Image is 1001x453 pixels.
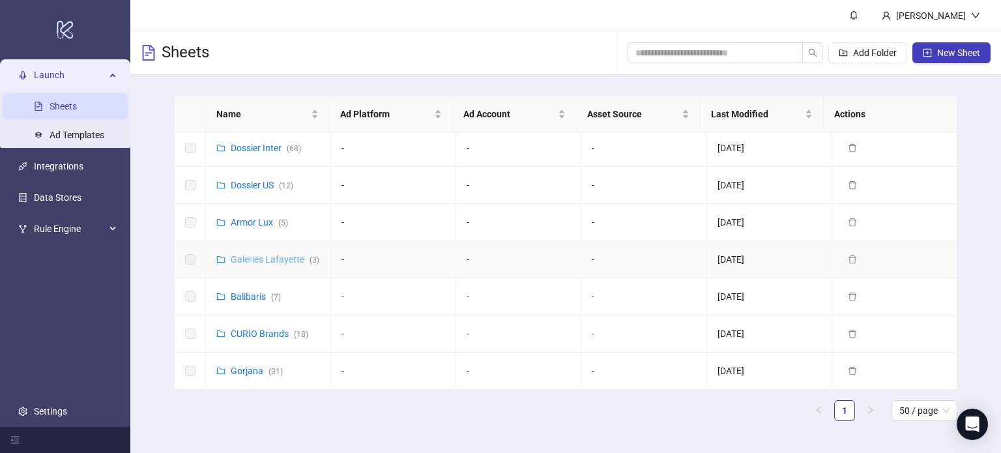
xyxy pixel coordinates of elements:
div: Page Size [892,400,957,421]
span: folder [216,255,225,264]
a: Dossier US(12) [231,180,293,190]
th: Last Modified [701,96,824,132]
td: - [581,278,706,315]
button: New Sheet [912,42,991,63]
span: Add Folder [853,48,897,58]
span: folder [216,218,225,227]
td: [DATE] [707,315,832,353]
span: ( 18 ) [294,330,308,339]
span: folder [216,366,225,375]
a: Balibaris(7) [231,291,281,302]
span: plus-square [923,48,932,57]
a: Galeries Lafayette(3) [231,254,319,265]
td: [DATE] [707,353,832,390]
a: Integrations [34,161,83,171]
div: Open Intercom Messenger [957,409,988,440]
td: - [331,167,456,204]
td: - [456,353,581,390]
a: Gorjana(31) [231,366,283,376]
td: [DATE] [707,204,832,241]
button: right [860,400,881,421]
td: - [331,315,456,353]
a: CURIO Brands(18) [231,329,308,339]
span: fork [18,224,27,233]
h3: Sheets [162,42,209,63]
span: delete [848,218,857,227]
div: [PERSON_NAME] [891,8,971,23]
td: [DATE] [707,241,832,278]
span: folder [216,329,225,338]
span: Name [216,107,308,121]
span: left [815,406,822,414]
th: Actions [824,96,948,132]
td: - [581,241,706,278]
li: 1 [834,400,855,421]
span: down [971,11,980,20]
span: delete [848,292,857,301]
span: folder [216,292,225,301]
span: ( 7 ) [271,293,281,302]
td: [DATE] [707,167,832,204]
span: menu-fold [10,435,20,445]
span: folder [216,181,225,190]
td: - [456,167,581,204]
a: Sheets [50,101,77,111]
td: - [581,315,706,353]
span: folder [216,143,225,153]
span: Rule Engine [34,216,106,242]
th: Ad Platform [330,96,454,132]
span: delete [848,366,857,375]
span: Ad Account [463,107,555,121]
span: rocket [18,70,27,80]
span: Last Modified [711,107,803,121]
td: - [456,130,581,167]
td: - [456,278,581,315]
a: Armor Lux(5) [231,217,288,227]
th: Name [206,96,330,132]
button: left [808,400,829,421]
td: - [456,315,581,353]
span: 50 / page [899,401,950,420]
td: - [331,278,456,315]
span: ( 68 ) [287,144,301,153]
span: file-text [141,45,156,61]
span: folder-add [839,48,848,57]
td: - [331,353,456,390]
span: delete [848,181,857,190]
span: delete [848,143,857,153]
span: New Sheet [937,48,980,58]
td: - [581,204,706,241]
td: [DATE] [707,278,832,315]
a: Settings [34,406,67,416]
th: Asset Source [577,96,701,132]
span: Asset Source [587,107,679,121]
button: Add Folder [828,42,907,63]
span: delete [848,255,857,264]
a: Dossier Inter(68) [231,143,301,153]
td: [DATE] [707,130,832,167]
th: Ad Account [453,96,577,132]
td: - [581,167,706,204]
span: user [882,11,891,20]
a: Ad Templates [50,130,104,140]
td: - [456,204,581,241]
a: Data Stores [34,192,81,203]
li: Next Page [860,400,881,421]
a: 1 [835,401,854,420]
td: - [581,130,706,167]
span: ( 3 ) [310,256,319,265]
span: ( 31 ) [268,367,283,376]
td: - [331,241,456,278]
td: - [581,353,706,390]
span: delete [848,329,857,338]
td: - [331,130,456,167]
span: right [867,406,875,414]
td: - [331,204,456,241]
span: Ad Platform [340,107,432,121]
span: search [808,48,817,57]
td: - [456,241,581,278]
li: Previous Page [808,400,829,421]
span: bell [849,10,858,20]
span: Launch [34,62,106,88]
span: ( 5 ) [278,218,288,227]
